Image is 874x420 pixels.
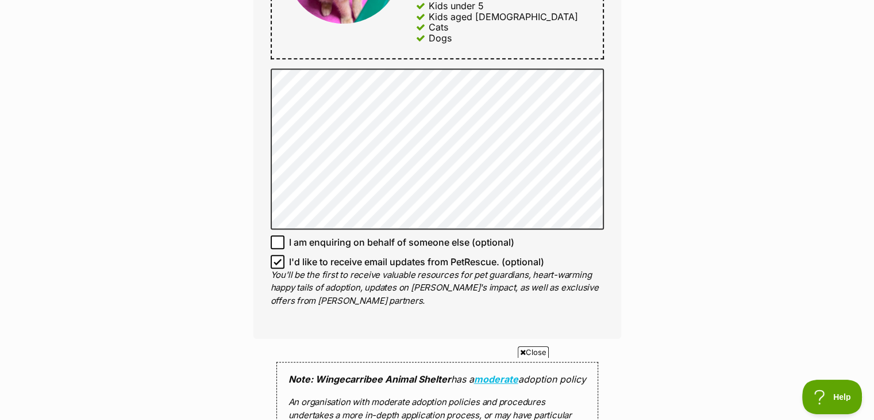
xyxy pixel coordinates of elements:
[271,269,604,308] p: You'll be the first to receive valuable resources for pet guardians, heart-warming happy tails of...
[802,380,863,414] iframe: Help Scout Beacon - Open
[518,346,549,358] span: Close
[159,362,716,414] iframe: Advertisement
[289,235,514,249] span: I am enquiring on behalf of someone else (optional)
[429,33,452,43] div: Dogs
[429,1,484,11] div: Kids under 5
[429,12,578,22] div: Kids aged [DEMOGRAPHIC_DATA]
[289,255,544,269] span: I'd like to receive email updates from PetRescue. (optional)
[429,22,448,32] div: Cats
